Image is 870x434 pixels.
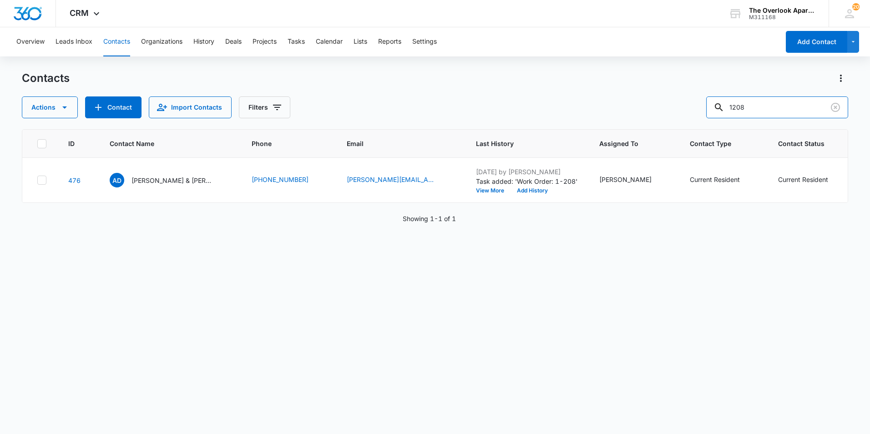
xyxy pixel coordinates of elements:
div: account id [749,14,815,20]
p: Task added: 'Work Order: 1-208' [476,177,577,186]
button: Deals [225,27,242,56]
p: [PERSON_NAME] & [PERSON_NAME] [132,176,213,185]
button: Contacts [103,27,130,56]
span: CRM [70,8,89,18]
div: Contact Status - Current Resident - Select to Edit Field [778,175,845,186]
span: Last History [476,139,564,148]
button: Reports [378,27,401,56]
span: Email [347,139,441,148]
button: Add History [511,188,554,193]
a: [PERSON_NAME][EMAIL_ADDRESS][DOMAIN_NAME] [347,175,438,184]
button: History [193,27,214,56]
button: Actions [834,71,848,86]
div: [PERSON_NAME] [599,175,652,184]
h1: Contacts [22,71,70,85]
div: Contact Type - Current Resident - Select to Edit Field [690,175,756,186]
div: Assigned To - Joshua Stocks - Select to Edit Field [599,175,668,186]
button: Calendar [316,27,343,56]
div: Phone - (720) 291-8202 - Select to Edit Field [252,175,325,186]
span: Contact Status [778,139,831,148]
span: Contact Name [110,139,217,148]
span: ID [68,139,75,148]
span: AD [110,173,124,187]
button: Leads Inbox [56,27,92,56]
div: Current Resident [778,175,828,184]
p: Showing 1-1 of 1 [403,214,456,223]
span: Contact Type [690,139,743,148]
button: Organizations [141,27,182,56]
button: Overview [16,27,45,56]
div: notifications count [852,3,860,10]
a: Navigate to contact details page for Ashley Dibble & Steven Scribner [68,177,81,184]
button: Clear [828,100,843,115]
div: Email - ashley_dibble@yahoo.com - Select to Edit Field [347,175,454,186]
div: Current Resident [690,175,740,184]
a: [PHONE_NUMBER] [252,175,309,184]
button: Add Contact [85,96,142,118]
button: Settings [412,27,437,56]
span: 20 [852,3,860,10]
button: Lists [354,27,367,56]
button: View More [476,188,511,193]
button: Import Contacts [149,96,232,118]
span: Assigned To [599,139,655,148]
div: Contact Name - Ashley Dibble & Steven Scribner - Select to Edit Field [110,173,230,187]
button: Tasks [288,27,305,56]
button: Actions [22,96,78,118]
button: Add Contact [786,31,847,53]
div: account name [749,7,815,14]
span: Phone [252,139,312,148]
input: Search Contacts [706,96,848,118]
button: Projects [253,27,277,56]
button: Filters [239,96,290,118]
p: [DATE] by [PERSON_NAME] [476,167,577,177]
